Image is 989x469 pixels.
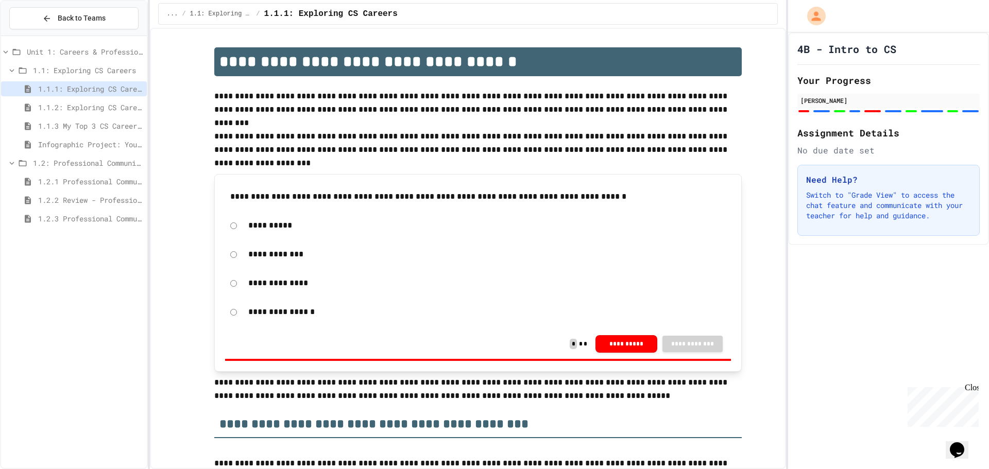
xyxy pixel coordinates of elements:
span: 1.1.1: Exploring CS Careers [264,8,398,20]
h1: 4B - Intro to CS [797,42,896,56]
button: Back to Teams [9,7,139,29]
span: / [182,10,185,18]
div: [PERSON_NAME] [800,96,977,105]
iframe: chat widget [946,428,979,459]
span: 1.1.3 My Top 3 CS Careers! [38,120,143,131]
span: Infographic Project: Your favorite CS [38,139,143,150]
span: 1.1.1: Exploring CS Careers [38,83,143,94]
span: / [256,10,260,18]
span: Back to Teams [58,13,106,24]
span: 1.2: Professional Communication [33,158,143,168]
span: 1.2.2 Review - Professional Communication [38,195,143,205]
h2: Your Progress [797,73,980,88]
h2: Assignment Details [797,126,980,140]
span: 1.1: Exploring CS Careers [33,65,143,76]
div: My Account [796,4,828,28]
span: 1.1.2: Exploring CS Careers - Review [38,102,143,113]
iframe: chat widget [903,383,979,427]
span: 1.1: Exploring CS Careers [190,10,252,18]
span: 1.2.3 Professional Communication Challenge [38,213,143,224]
span: 1.2.1 Professional Communication [38,176,143,187]
p: Switch to "Grade View" to access the chat feature and communicate with your teacher for help and ... [806,190,971,221]
div: No due date set [797,144,980,157]
span: ... [167,10,178,18]
div: Chat with us now!Close [4,4,71,65]
span: Unit 1: Careers & Professionalism [27,46,143,57]
h3: Need Help? [806,173,971,186]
